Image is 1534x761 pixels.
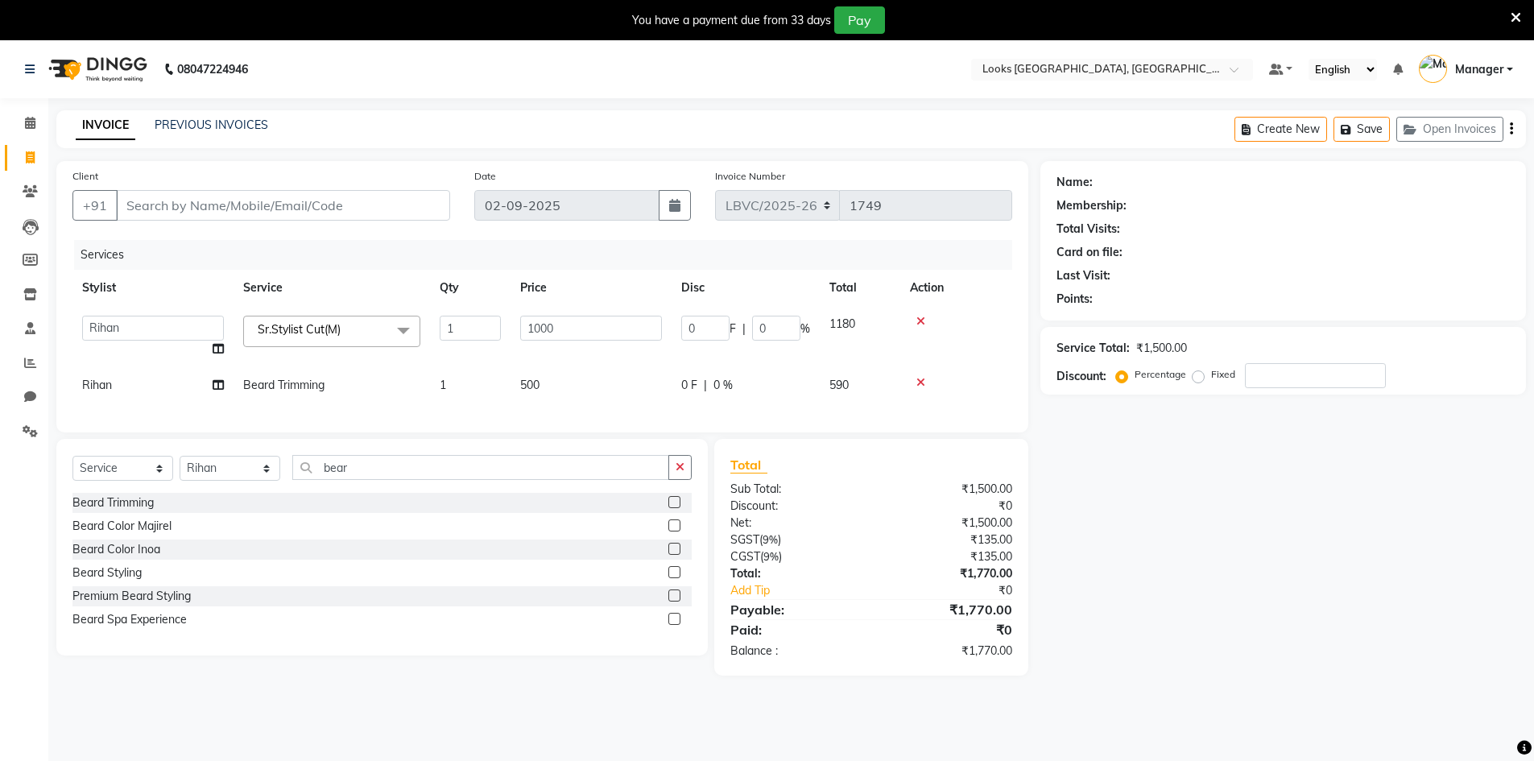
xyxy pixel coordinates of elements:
div: ₹0 [871,498,1024,515]
th: Total [820,270,900,306]
div: Discount: [1056,368,1106,385]
span: 0 % [713,377,733,394]
div: Balance : [718,643,871,660]
div: Services [74,240,1024,270]
button: +91 [72,190,118,221]
span: 1 [440,378,446,392]
span: | [742,321,746,337]
label: Date [474,169,496,184]
div: ₹1,770.00 [871,600,1024,619]
span: 500 [520,378,540,392]
th: Service [234,270,430,306]
div: Beard Spa Experience [72,611,187,628]
b: 08047224946 [177,47,248,92]
div: ₹0 [871,620,1024,639]
th: Action [900,270,1012,306]
div: Total: [718,565,871,582]
span: % [800,321,810,337]
div: Points: [1056,291,1093,308]
input: Search or Scan [292,455,669,480]
div: You have a payment due from 33 days [632,12,831,29]
div: ₹1,500.00 [871,481,1024,498]
th: Price [511,270,672,306]
div: Payable: [718,600,871,619]
label: Invoice Number [715,169,785,184]
div: ₹1,770.00 [871,565,1024,582]
span: Manager [1455,61,1503,78]
div: Beard Styling [72,565,142,581]
span: 9% [763,533,778,546]
div: Discount: [718,498,871,515]
div: Total Visits: [1056,221,1120,238]
div: ₹135.00 [871,531,1024,548]
div: ( ) [718,548,871,565]
img: logo [41,47,151,92]
label: Client [72,169,98,184]
span: SGST [730,532,759,547]
th: Qty [430,270,511,306]
a: PREVIOUS INVOICES [155,118,268,132]
div: ₹1,500.00 [1136,340,1187,357]
span: | [704,377,707,394]
button: Pay [834,6,885,34]
div: ₹1,500.00 [871,515,1024,531]
div: Service Total: [1056,340,1130,357]
span: Beard Trimming [243,378,325,392]
span: 0 F [681,377,697,394]
button: Create New [1234,117,1327,142]
span: Rihan [82,378,112,392]
span: CGST [730,549,760,564]
div: ₹135.00 [871,548,1024,565]
img: Manager [1419,55,1447,83]
label: Percentage [1135,367,1186,382]
div: ₹0 [897,582,1024,599]
div: ₹1,770.00 [871,643,1024,660]
span: Sr.Stylist Cut(M) [258,322,341,337]
button: Save [1333,117,1390,142]
a: x [341,322,348,337]
div: Beard Color Inoa [72,541,160,558]
input: Search by Name/Mobile/Email/Code [116,190,450,221]
div: Last Visit: [1056,267,1110,284]
div: Membership: [1056,197,1127,214]
div: Card on file: [1056,244,1123,261]
div: Paid: [718,620,871,639]
span: 1180 [829,316,855,331]
div: Name: [1056,174,1093,191]
div: ( ) [718,531,871,548]
div: Beard Trimming [72,494,154,511]
div: Beard Color Majirel [72,518,172,535]
a: Add Tip [718,582,896,599]
span: 9% [763,550,779,563]
button: Open Invoices [1396,117,1503,142]
span: Total [730,457,767,474]
th: Stylist [72,270,234,306]
div: Sub Total: [718,481,871,498]
label: Fixed [1211,367,1235,382]
span: 590 [829,378,849,392]
div: Net: [718,515,871,531]
div: Premium Beard Styling [72,588,191,605]
a: INVOICE [76,111,135,140]
span: F [730,321,736,337]
th: Disc [672,270,820,306]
